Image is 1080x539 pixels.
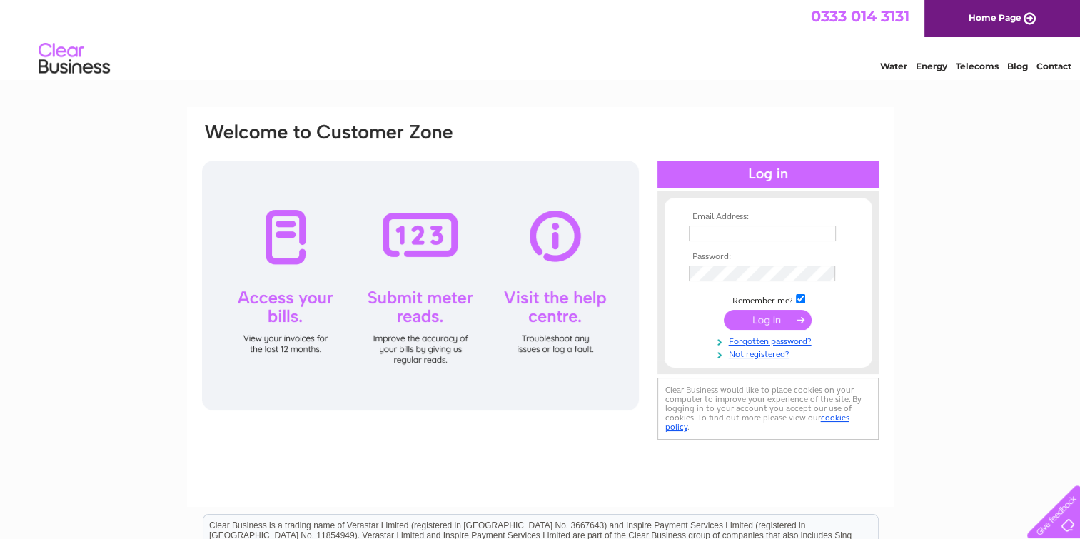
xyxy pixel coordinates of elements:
[685,212,851,222] th: Email Address:
[916,61,947,71] a: Energy
[1007,61,1028,71] a: Blog
[724,310,812,330] input: Submit
[811,7,909,25] a: 0333 014 3131
[880,61,907,71] a: Water
[689,333,851,347] a: Forgotten password?
[665,413,849,432] a: cookies policy
[685,292,851,306] td: Remember me?
[203,8,878,69] div: Clear Business is a trading name of Verastar Limited (registered in [GEOGRAPHIC_DATA] No. 3667643...
[38,37,111,81] img: logo.png
[657,378,879,440] div: Clear Business would like to place cookies on your computer to improve your experience of the sit...
[1036,61,1071,71] a: Contact
[956,61,999,71] a: Telecoms
[689,346,851,360] a: Not registered?
[685,252,851,262] th: Password:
